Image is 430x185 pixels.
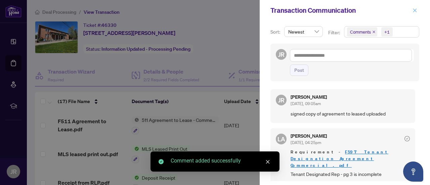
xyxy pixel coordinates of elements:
[159,159,164,164] span: check-circle
[350,29,371,35] span: Comments
[171,157,271,165] div: Comment added successfully
[404,136,410,141] span: check-circle
[347,27,377,37] span: Comments
[291,95,327,99] h5: [PERSON_NAME]
[372,30,376,34] span: close
[384,29,390,35] div: +1
[291,110,410,118] span: signed copy of agreement to leased uploaded
[403,161,423,182] button: Open asap
[291,149,388,168] a: F597 Tenant Designation Agreement Commercial.pdf
[277,134,285,144] span: LA
[270,5,411,15] div: Transaction Communication
[291,134,327,138] h5: [PERSON_NAME]
[265,159,270,164] span: close
[291,149,410,169] span: Requirement -
[413,8,417,13] span: close
[278,95,285,105] span: JR
[291,140,321,145] span: [DATE], 04:25pm
[278,50,285,59] span: JR
[328,29,341,36] p: Filter:
[264,158,271,166] a: Close
[290,64,308,76] button: Post
[291,170,410,178] span: Tenant Designated Rep - pg 3 is incomplete
[291,101,321,106] span: [DATE], 09:05am
[288,27,319,37] span: Newest
[270,28,282,36] p: Sort:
